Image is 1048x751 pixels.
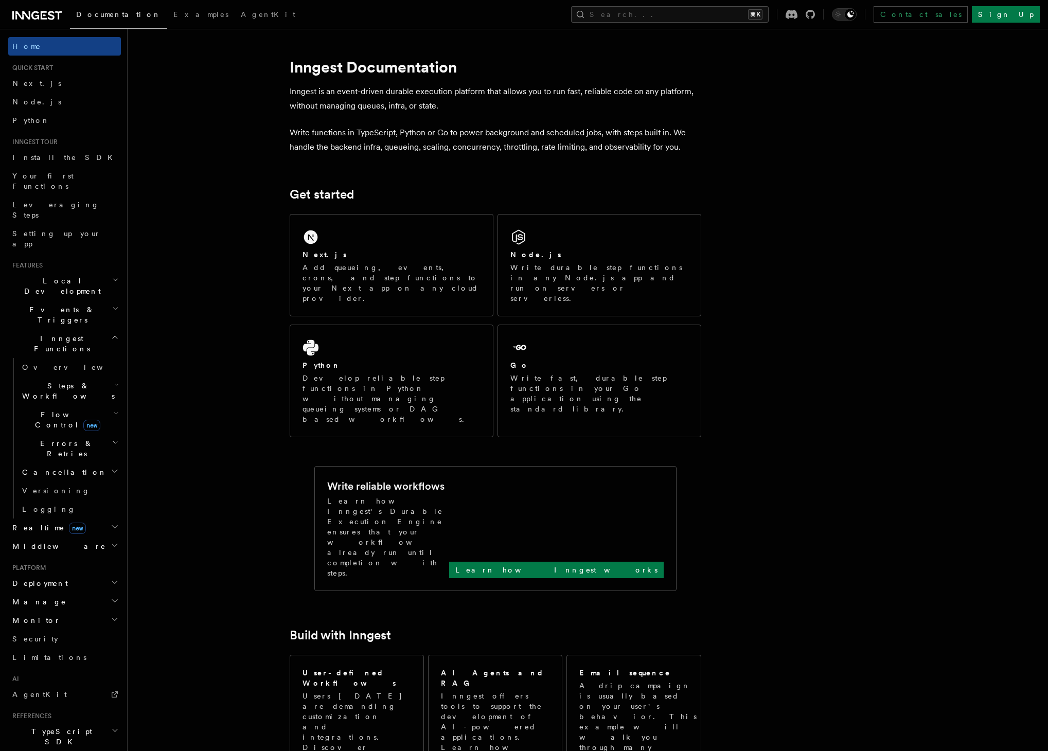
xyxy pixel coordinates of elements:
span: Leveraging Steps [12,201,99,219]
h2: Node.js [510,249,561,260]
p: Add queueing, events, crons, and step functions to your Next app on any cloud provider. [303,262,481,303]
span: Inngest Functions [8,333,111,354]
p: Develop reliable step functions in Python without managing queueing systems or DAG based workflows. [303,373,481,424]
span: Your first Functions [12,172,74,190]
a: GoWrite fast, durable step functions in your Go application using the standard library. [498,325,701,437]
span: Home [12,41,41,51]
button: Events & Triggers [8,300,121,329]
h2: Next.js [303,249,347,260]
span: Realtime [8,523,86,533]
span: Python [12,116,50,124]
span: Install the SDK [12,153,119,162]
span: AgentKit [241,10,295,19]
a: Learn how Inngest works [449,562,664,578]
a: Install the SDK [8,148,121,167]
h2: Email sequence [579,668,671,678]
a: Next.js [8,74,121,93]
a: Security [8,630,121,648]
a: Documentation [70,3,167,29]
button: Errors & Retries [18,434,121,463]
span: AgentKit [12,690,67,699]
p: Write fast, durable step functions in your Go application using the standard library. [510,373,688,414]
p: Learn how Inngest works [455,565,658,575]
a: Leveraging Steps [8,195,121,224]
a: AgentKit [8,685,121,704]
button: Monitor [8,611,121,630]
button: Manage [8,593,121,611]
p: Learn how Inngest's Durable Execution Engine ensures that your workflow already run until complet... [327,496,449,578]
span: Local Development [8,276,112,296]
h2: Write reliable workflows [327,479,445,493]
h2: User-defined Workflows [303,668,411,688]
a: Node.jsWrite durable step functions in any Node.js app and run on servers or serverless. [498,214,701,316]
button: Deployment [8,574,121,593]
span: Platform [8,564,46,572]
a: Home [8,37,121,56]
span: Logging [22,505,76,513]
span: new [83,420,100,431]
a: Sign Up [972,6,1040,23]
button: Realtimenew [8,518,121,537]
span: Node.js [12,98,61,106]
span: Quick start [8,64,53,72]
span: Security [12,635,58,643]
a: Node.js [8,93,121,111]
span: Steps & Workflows [18,381,115,401]
span: Inngest tour [8,138,58,146]
button: Cancellation [18,463,121,481]
span: Next.js [12,79,61,87]
span: References [8,712,51,720]
span: Deployment [8,578,68,588]
a: Next.jsAdd queueing, events, crons, and step functions to your Next app on any cloud provider. [290,214,493,316]
span: Monitor [8,615,61,625]
span: Limitations [12,653,86,661]
span: Versioning [22,487,90,495]
span: new [69,523,86,534]
p: Inngest is an event-driven durable execution platform that allows you to run fast, reliable code ... [290,84,701,113]
a: Examples [167,3,235,28]
button: Flow Controlnew [18,405,121,434]
button: TypeScript SDK [8,722,121,751]
span: Examples [173,10,228,19]
kbd: ⌘K [748,9,762,20]
a: Versioning [18,481,121,500]
a: AgentKit [235,3,301,28]
h2: Python [303,360,341,370]
span: Flow Control [18,409,113,430]
span: Middleware [8,541,106,551]
span: Features [8,261,43,270]
button: Toggle dark mode [832,8,857,21]
span: Manage [8,597,66,607]
button: Inngest Functions [8,329,121,358]
button: Search...⌘K [571,6,769,23]
p: Write durable step functions in any Node.js app and run on servers or serverless. [510,262,688,303]
div: Inngest Functions [8,358,121,518]
h2: Go [510,360,529,370]
span: Events & Triggers [8,305,112,325]
button: Steps & Workflows [18,377,121,405]
span: Setting up your app [12,229,101,248]
a: Build with Inngest [290,628,391,642]
span: TypeScript SDK [8,726,111,747]
a: Logging [18,500,121,518]
h1: Inngest Documentation [290,58,701,76]
h2: AI Agents and RAG [441,668,551,688]
span: Cancellation [18,467,107,477]
a: Python [8,111,121,130]
a: Overview [18,358,121,377]
a: Get started [290,187,354,202]
a: PythonDevelop reliable step functions in Python without managing queueing systems or DAG based wo... [290,325,493,437]
span: AI [8,675,19,683]
span: Documentation [76,10,161,19]
a: Setting up your app [8,224,121,253]
span: Errors & Retries [18,438,112,459]
a: Limitations [8,648,121,667]
a: Your first Functions [8,167,121,195]
a: Contact sales [874,6,968,23]
p: Write functions in TypeScript, Python or Go to power background and scheduled jobs, with steps bu... [290,126,701,154]
button: Local Development [8,272,121,300]
button: Middleware [8,537,121,556]
span: Overview [22,363,128,371]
